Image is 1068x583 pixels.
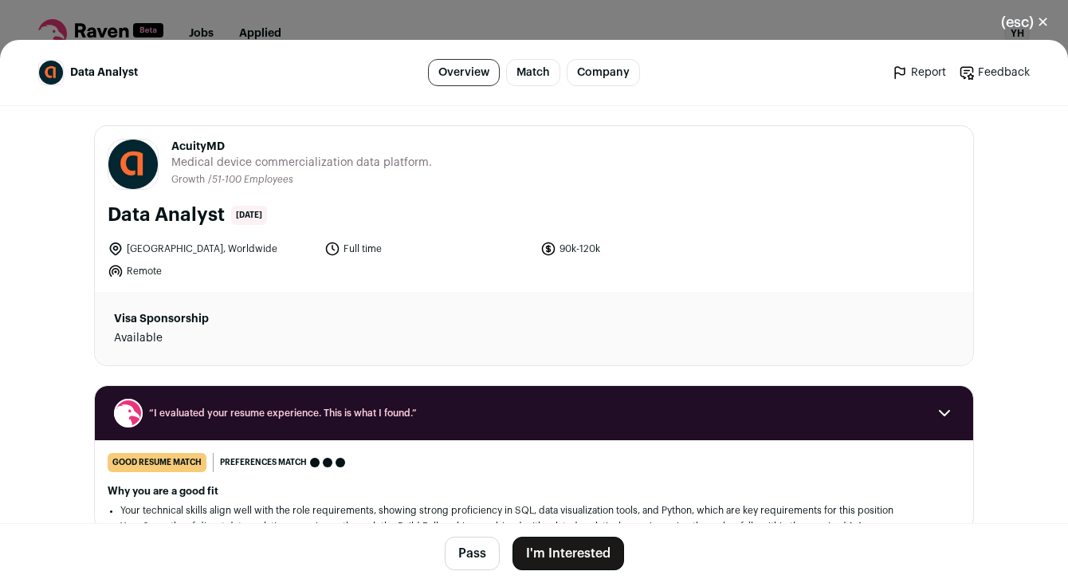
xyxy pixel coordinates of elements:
span: Medical device commercialization data platform. [171,155,432,171]
a: Feedback [959,65,1030,81]
div: good resume match [108,453,206,472]
button: I'm Interested [512,537,624,570]
h1: Data Analyst [108,203,225,228]
li: Full time [324,241,532,257]
li: Your technical skills align well with the role requirements, showing strong proficiency in SQL, d... [120,504,948,517]
a: Overview [428,59,500,86]
li: Growth [171,174,208,186]
li: / [208,174,293,186]
li: 90k-120k [540,241,748,257]
span: 51-100 Employees [212,175,293,184]
li: Remote [108,263,315,279]
button: Close modal [982,5,1068,40]
li: Your 6 months of direct data analytics experience through the Build Fellowship, combined with rel... [120,520,948,546]
li: [GEOGRAPHIC_DATA], Worldwide [108,241,315,257]
span: [DATE] [231,206,267,225]
dd: Available [114,330,394,346]
dt: Visa Sponsorship [114,311,394,327]
img: 6a3f8b00c9ace6aa04ca9e9b2547dd6829cf998d61d14a71eaa88e3b2ade6fa3.jpg [108,140,158,189]
img: 6a3f8b00c9ace6aa04ca9e9b2547dd6829cf998d61d14a71eaa88e3b2ade6fa3.jpg [39,61,63,85]
a: Match [506,59,560,86]
button: Pass [445,537,500,570]
span: AcuityMD [171,139,432,155]
span: Data Analyst [70,65,138,81]
a: Company [567,59,640,86]
span: “I evaluated your resume experience. This is what I found.” [149,407,919,420]
span: Preferences match [220,455,307,471]
h2: Why you are a good fit [108,485,960,498]
a: Report [892,65,946,81]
